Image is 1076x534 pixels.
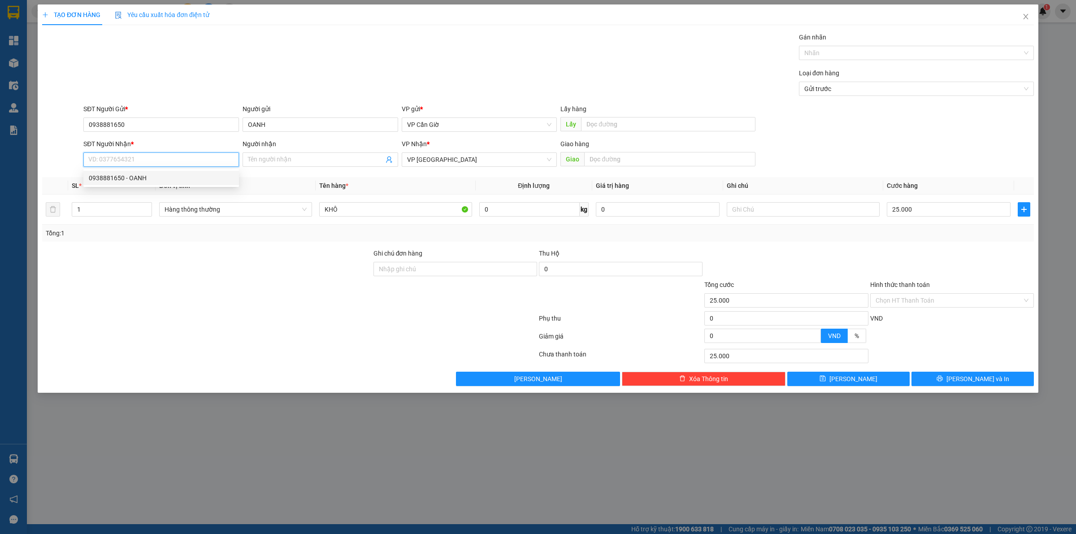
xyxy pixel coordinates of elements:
span: Tên hàng [319,182,348,189]
th: Ghi chú [723,177,883,195]
b: Thành Phúc Bus [11,58,45,100]
div: 0938881650 - OANH [83,171,239,185]
span: Yêu cầu xuất hóa đơn điện tử [115,11,209,18]
button: save[PERSON_NAME] [787,372,910,386]
span: VP Sài Gòn [407,153,552,166]
input: VD: Bàn, Ghế [319,202,472,217]
span: printer [937,375,943,382]
span: [PERSON_NAME] [829,374,877,384]
span: save [820,375,826,382]
span: Hàng thông thường [165,203,307,216]
span: VP Cần Giờ [407,118,552,131]
span: Định lượng [518,182,550,189]
span: VP Nhận [402,140,427,148]
button: deleteXóa Thông tin [622,372,785,386]
span: Giao hàng [560,140,589,148]
div: Chưa thanh toán [538,349,703,365]
button: plus [1018,202,1030,217]
span: Lấy hàng [560,105,586,113]
span: Lấy [560,117,581,131]
button: printer[PERSON_NAME] và In [911,372,1034,386]
span: Giao [560,152,584,166]
span: VND [870,315,883,322]
span: Xóa Thông tin [689,374,728,384]
span: user-add [386,156,393,163]
img: logo.jpg [11,11,56,56]
button: Close [1013,4,1038,30]
input: Ghi chú đơn hàng [373,262,537,276]
span: Giá trị hàng [596,182,629,189]
span: Thu Hộ [539,250,560,257]
input: Dọc đường [584,152,755,166]
label: Ghi chú đơn hàng [373,250,423,257]
input: Ghi Chú [727,202,880,217]
div: Người nhận [243,139,398,149]
div: Người gửi [243,104,398,114]
div: Giảm giá [538,331,703,347]
div: SĐT Người Nhận [83,139,239,149]
button: delete [46,202,60,217]
span: [PERSON_NAME] và In [946,374,1009,384]
input: 0 [596,202,720,217]
span: plus [1018,206,1030,213]
span: TẠO ĐƠN HÀNG [42,11,100,18]
span: Cước hàng [887,182,918,189]
span: Tổng cước [704,281,734,288]
span: plus [42,12,48,18]
span: Gửi trước [804,82,1028,96]
button: [PERSON_NAME] [456,372,620,386]
div: SĐT Người Gửi [83,104,239,114]
div: Tổng: 1 [46,228,415,238]
span: [PERSON_NAME] [514,374,562,384]
label: Hình thức thanh toán [870,281,930,288]
img: icon [115,12,122,19]
span: delete [679,375,686,382]
span: VND [828,332,841,339]
input: Dọc đường [581,117,755,131]
div: 0938881650 - OANH [89,173,234,183]
b: Gửi khách hàng [55,13,89,55]
div: VP gửi [402,104,557,114]
span: close [1022,13,1029,20]
span: kg [580,202,589,217]
div: Phụ thu [538,313,703,329]
label: Gán nhãn [799,34,826,41]
span: SL [72,182,79,189]
label: Loại đơn hàng [799,69,839,77]
span: % [855,332,859,339]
